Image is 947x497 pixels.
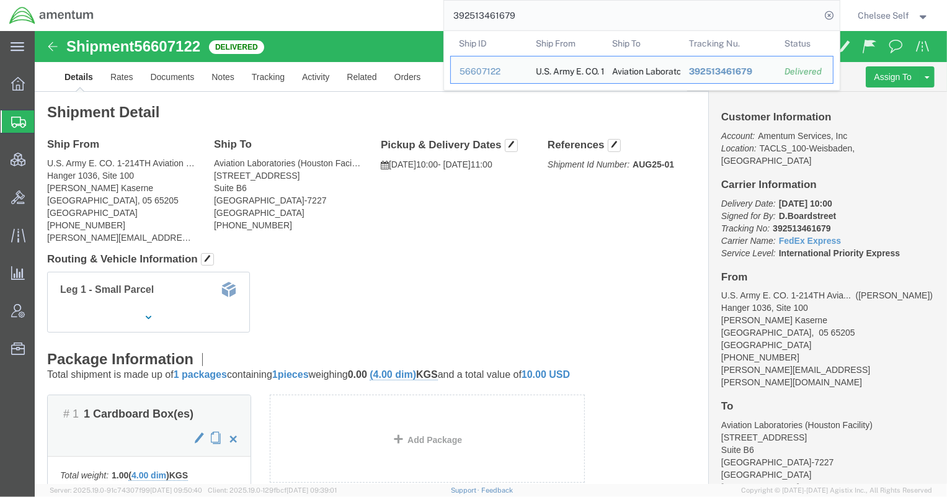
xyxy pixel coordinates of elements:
[450,31,840,90] table: Search Results
[527,31,603,56] th: Ship From
[741,485,932,496] span: Copyright © [DATE]-[DATE] Agistix Inc., All Rights Reserved
[858,8,930,23] button: Chelsee Self
[680,31,776,56] th: Tracking Nu.
[785,65,824,78] div: Delivered
[150,486,202,494] span: [DATE] 09:50:40
[688,66,752,76] span: 392513461679
[612,56,672,83] div: Aviation Laboratories
[688,65,767,78] div: 392513461679
[35,31,947,484] iframe: FS Legacy Container
[450,31,527,56] th: Ship ID
[9,6,94,25] img: logo
[451,486,482,494] a: Support
[460,65,518,78] div: 56607122
[208,486,337,494] span: Client: 2025.19.0-129fbcf
[858,9,910,22] span: Chelsee Self
[444,1,821,30] input: Search for shipment number, reference number
[481,486,513,494] a: Feedback
[287,486,337,494] span: [DATE] 09:39:01
[535,56,595,83] div: U.S. Army E. CO. 1-214TH Aviation Regiment
[603,31,680,56] th: Ship To
[776,31,834,56] th: Status
[50,486,202,494] span: Server: 2025.19.0-91c74307f99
